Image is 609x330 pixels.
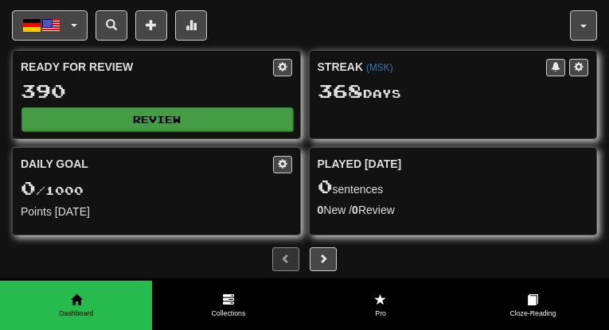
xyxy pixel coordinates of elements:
[318,80,363,102] span: 368
[21,107,293,131] button: Review
[135,10,167,41] button: Add sentence to collection
[175,10,207,41] button: More stats
[21,81,292,101] div: 390
[318,177,589,197] div: sentences
[21,204,292,219] div: Points [DATE]
[305,309,457,319] span: Pro
[318,204,324,216] strong: 0
[318,59,547,75] div: Streak
[96,10,127,41] button: Search sentences
[318,81,589,102] div: Day s
[318,175,333,197] span: 0
[21,177,36,199] span: 0
[318,202,589,218] div: New / Review
[21,156,273,173] div: Daily Goal
[21,59,273,75] div: Ready for Review
[318,156,402,172] span: Played [DATE]
[352,204,358,216] strong: 0
[152,309,304,319] span: Collections
[457,309,609,319] span: Cloze-Reading
[21,184,84,197] span: / 1000
[366,62,393,73] a: (MSK)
